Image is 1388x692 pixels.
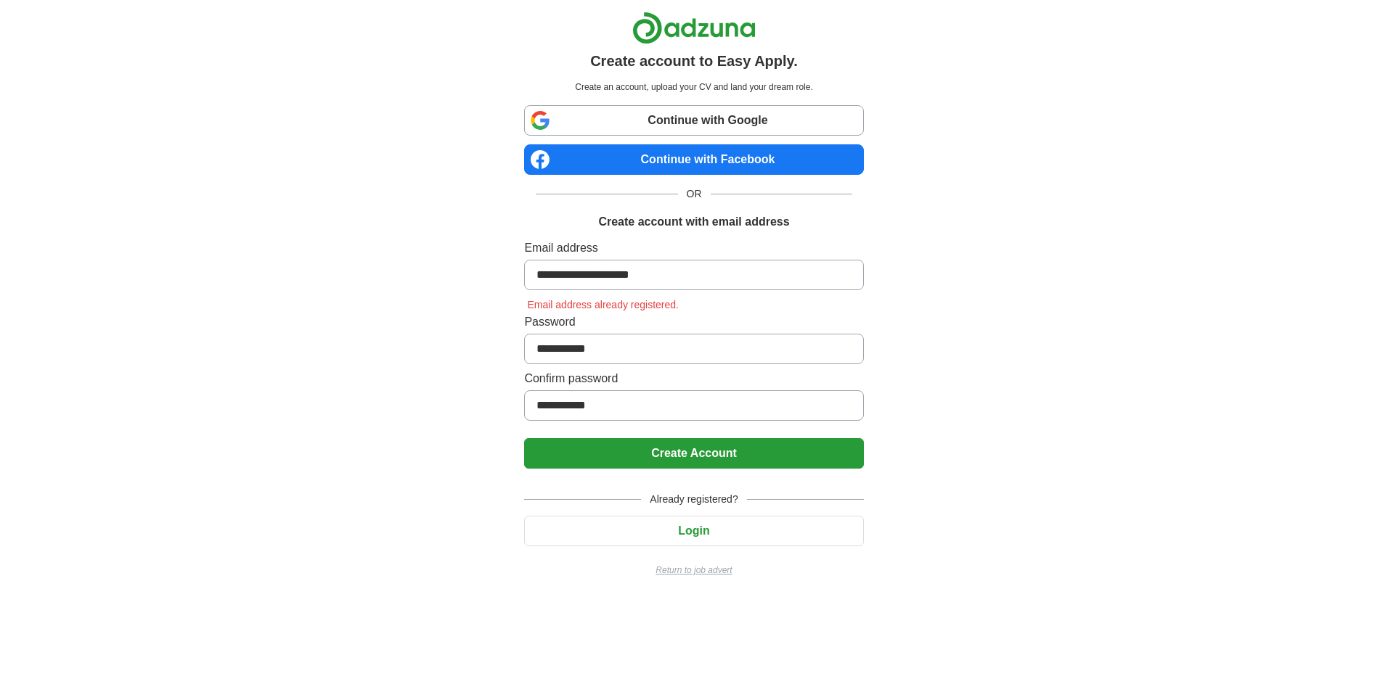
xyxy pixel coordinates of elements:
[524,105,863,136] a: Continue with Google
[524,524,863,537] a: Login
[524,564,863,577] a: Return to job advert
[524,299,682,310] span: Email address already registered.
[524,438,863,469] button: Create Account
[598,213,789,231] h1: Create account with email address
[632,12,756,44] img: Adzuna logo
[678,186,711,202] span: OR
[524,516,863,546] button: Login
[524,144,863,175] a: Continue with Facebook
[527,81,860,94] p: Create an account, upload your CV and land your dream role.
[524,313,863,331] label: Password
[590,50,798,72] h1: Create account to Easy Apply.
[524,239,863,257] label: Email address
[524,370,863,387] label: Confirm password
[641,492,746,507] span: Already registered?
